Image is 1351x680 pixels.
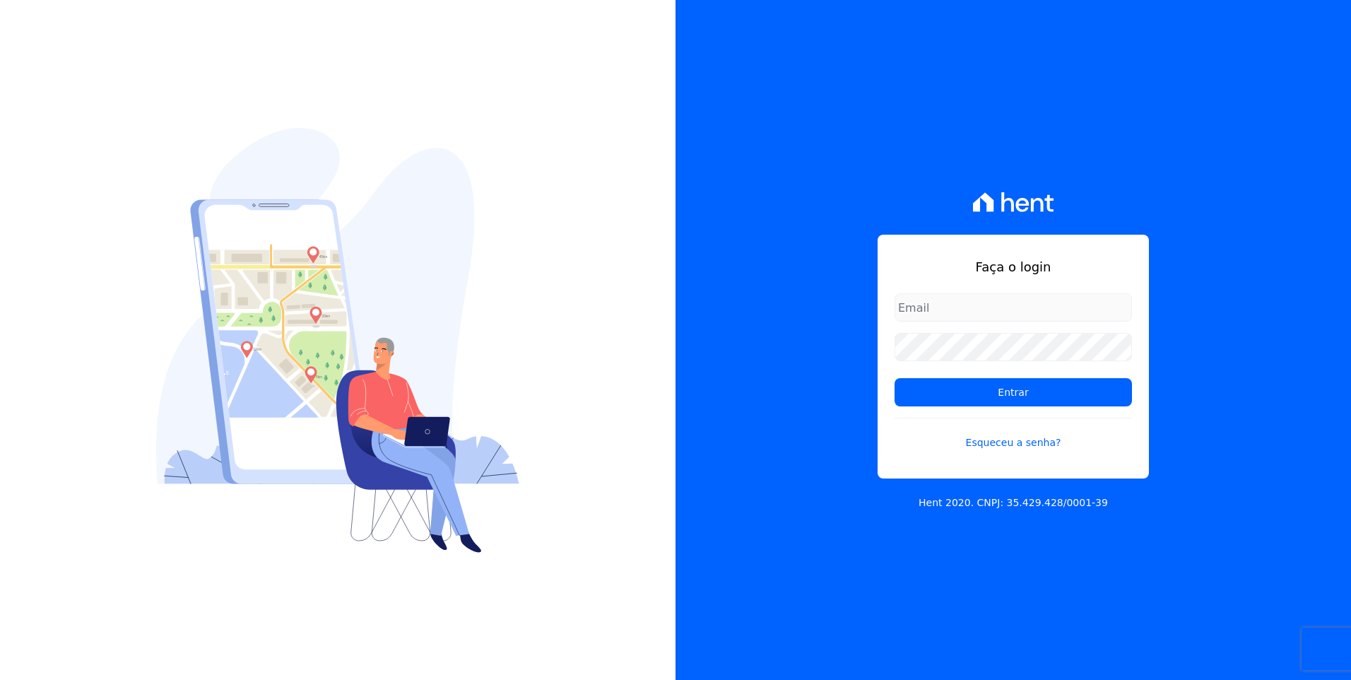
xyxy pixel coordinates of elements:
p: Hent 2020. CNPJ: 35.429.428/0001-39 [919,496,1108,510]
img: Login [156,128,519,553]
a: Esqueceu a senha? [895,418,1132,450]
h1: Faça o login [895,257,1132,276]
input: Email [895,293,1132,322]
input: Entrar [895,378,1132,406]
